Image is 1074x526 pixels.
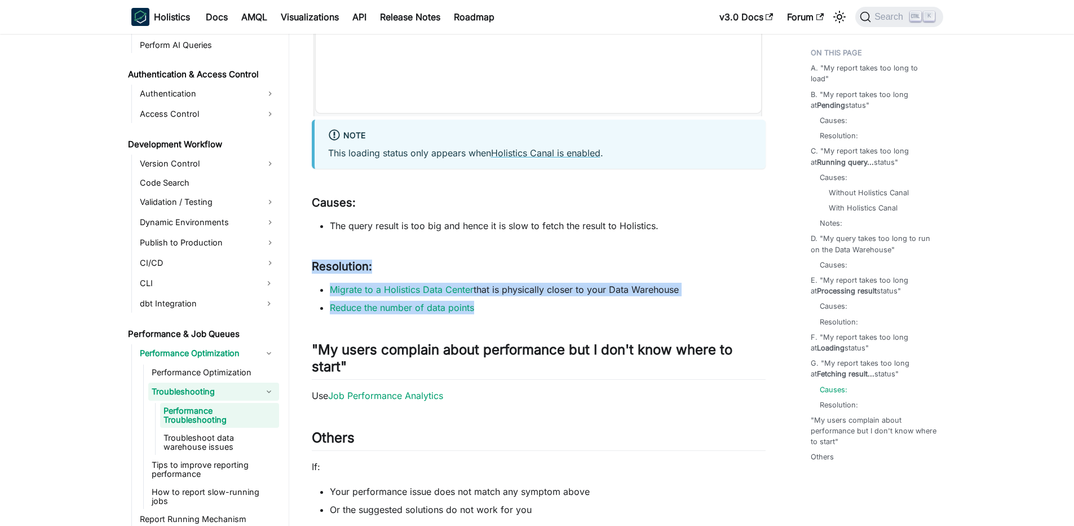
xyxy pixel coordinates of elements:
a: A. "My report takes too long to load" [811,63,936,84]
a: Job Performance Analytics [328,390,443,401]
a: Causes: [820,172,847,183]
a: AMQL [235,8,274,26]
div: Note [328,129,752,143]
a: How to report slow-running jobs [148,484,279,509]
strong: Fetching result... [817,370,874,378]
h3: Resolution: [312,260,766,274]
p: If: [312,460,766,474]
a: HolisticsHolistics [131,8,190,26]
h2: Others [312,429,766,451]
a: Resolution: [820,130,858,141]
strong: Pending [817,101,845,109]
a: E. "My report takes too long atProcessing resultstatus" [811,275,936,296]
a: F. "My report takes too long atLoadingstatus" [811,332,936,353]
a: Troubleshooting [148,383,259,401]
a: Authentication & Access Control [125,67,279,82]
a: API [346,8,373,26]
a: Resolution: [820,400,858,410]
a: v3.0 Docs [713,8,780,26]
li: that is physically closer to your Data Warehouse [330,283,766,296]
a: CI/CD [136,254,279,272]
a: B. "My report takes too long atPendingstatus" [811,89,936,111]
a: Perform AI Queries [136,37,279,53]
a: Access Control [136,105,279,123]
button: Switch between dark and light mode (currently light mode) [830,8,848,26]
a: Performance & Job Queues [125,326,279,342]
nav: Docs sidebar [120,34,289,526]
button: Expand sidebar category 'CLI' [259,274,279,292]
a: Roadmap [447,8,501,26]
a: dbt Integration [136,295,259,313]
a: G. "My report takes too long atFetching result...status" [811,358,936,379]
a: Migrate to a Holistics Data Center [330,284,474,295]
a: D. "My query takes too long to run on the Data Warehouse" [811,233,936,255]
a: Resolution: [820,317,858,327]
a: Reduce the number of data points [330,302,474,313]
a: Troubleshoot data warehouse issues [160,430,279,455]
a: Causes: [820,260,847,270]
a: Release Notes [373,8,447,26]
a: Dynamic Environments [136,213,279,231]
button: Expand sidebar category 'dbt Integration' [259,295,279,313]
kbd: K [923,11,935,21]
p: This loading status only appears when . [328,146,752,160]
a: Version Control [136,155,279,173]
button: Collapse sidebar category 'Troubleshooting' [259,383,279,401]
a: Holistics Canal is enabled [491,147,600,159]
strong: Running query... [817,158,874,166]
strong: Loading [817,344,845,352]
span: Search [871,12,910,22]
a: Notes: [820,218,842,229]
a: Publish to Production [136,234,279,252]
h2: "My users complain about performance but I don't know where to start" [312,341,766,380]
a: C. "My report takes too long atRunning query...status" [811,146,936,167]
a: Authentication [136,85,279,103]
a: "My users complain about performance but I don't know where to start" [811,415,936,448]
a: Performance Optimization [148,365,279,380]
a: Causes: [820,384,847,395]
a: CLI [136,274,259,292]
strong: Processing result [817,287,877,295]
a: Without Holistics Canal [829,187,909,198]
h3: Causes: [312,196,766,210]
a: Docs [199,8,235,26]
li: The query result is too big and hence it is slow to fetch the result to Holistics. [330,219,766,233]
a: Performance Troubleshooting [160,403,279,428]
a: Validation / Testing [136,193,279,211]
a: Causes: [820,115,847,126]
a: Code Search [136,175,279,191]
a: Development Workflow [125,137,279,152]
a: Forum [780,8,830,26]
p: Use [312,389,766,402]
button: Search (Ctrl+K) [855,7,943,27]
img: Holistics [131,8,149,26]
a: Causes: [820,301,847,312]
a: With Holistics Canal [829,203,898,213]
a: Performance Optimization [136,344,259,362]
button: Collapse sidebar category 'Performance Optimization' [259,344,279,362]
a: Tips to improve reporting performance [148,457,279,482]
a: Others [811,452,834,462]
li: Your performance issue does not match any symptom above [330,485,766,498]
li: Or the suggested solutions do not work for you [330,503,766,516]
b: Holistics [154,10,190,24]
a: Visualizations [274,8,346,26]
